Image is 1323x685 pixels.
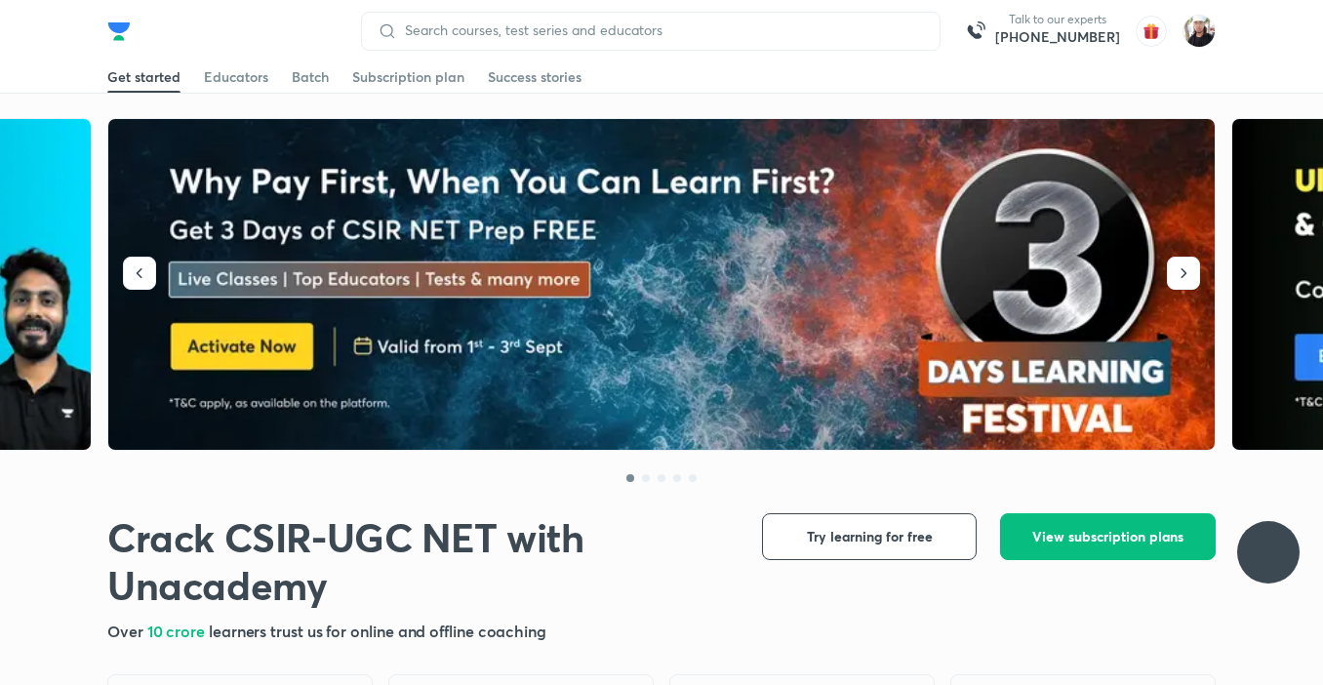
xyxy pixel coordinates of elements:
[209,621,546,641] span: learners trust us for online and offline coaching
[807,527,933,546] span: Try learning for free
[995,12,1120,27] p: Talk to our experts
[204,61,268,93] a: Educators
[107,20,131,43] img: Company Logo
[107,61,180,93] a: Get started
[1183,15,1216,48] img: Shivam
[204,67,268,87] div: Educators
[488,61,581,93] a: Success stories
[1032,527,1183,546] span: View subscription plans
[995,27,1120,47] a: [PHONE_NUMBER]
[352,61,464,93] a: Subscription plan
[292,67,329,87] div: Batch
[1257,541,1280,564] img: ttu
[147,621,209,641] span: 10 crore
[1000,513,1216,560] button: View subscription plans
[107,67,180,87] div: Get started
[352,67,464,87] div: Subscription plan
[956,12,995,51] img: call-us
[762,513,977,560] button: Try learning for free
[488,67,581,87] div: Success stories
[107,621,147,641] span: Over
[1136,16,1167,47] img: avatar
[397,22,924,38] input: Search courses, test series and educators
[107,513,731,609] h1: Crack CSIR-UGC NET with Unacademy
[292,61,329,93] a: Batch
